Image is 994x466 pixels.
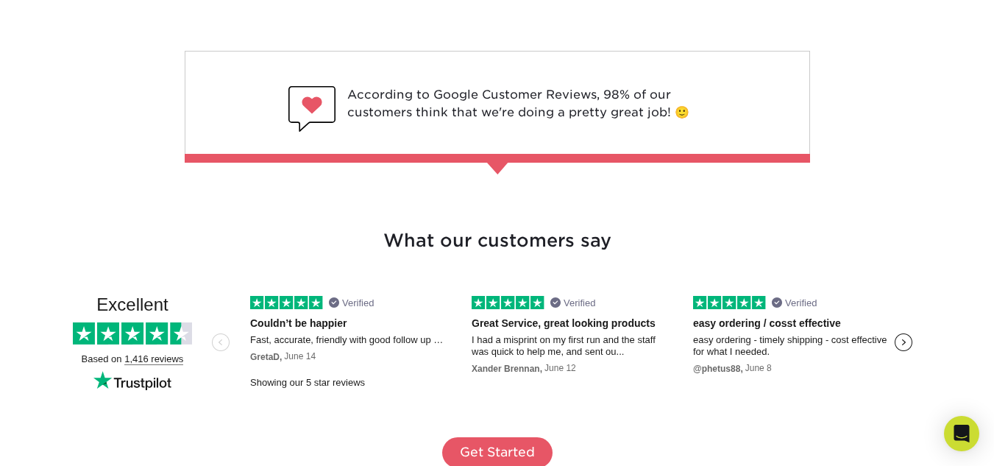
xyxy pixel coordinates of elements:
img: Primoprint Fact [486,161,509,174]
img: Trustpilot Reviews [68,289,926,402]
h3: What our customers say [68,192,927,254]
a: Primoprint Likes According to Google Customer Reviews, 98% of our customers think that we're doin... [68,51,927,157]
div: Open Intercom Messenger [944,416,979,451]
iframe: Google Customer Reviews [4,421,125,461]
